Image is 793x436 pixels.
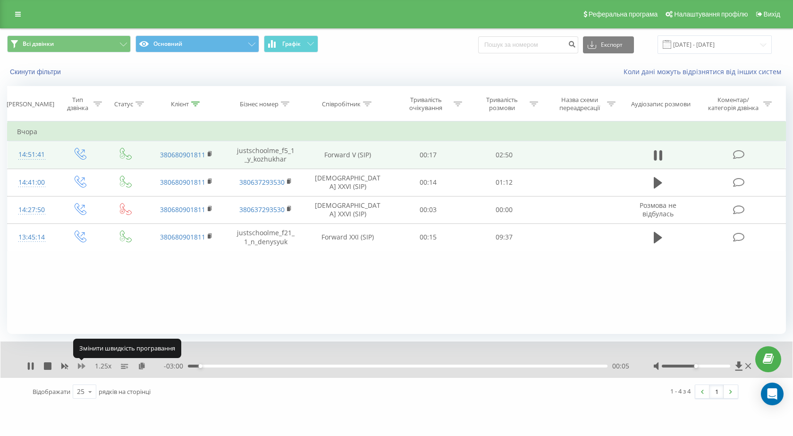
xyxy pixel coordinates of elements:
a: 1 [709,385,724,398]
td: 00:14 [390,169,466,196]
td: 00:17 [390,141,466,169]
div: Open Intercom Messenger [761,383,784,405]
span: 00:05 [612,361,629,371]
button: Графік [264,35,318,52]
div: Клієнт [171,100,189,108]
div: 1 - 4 з 4 [670,386,691,396]
div: Accessibility label [694,364,698,368]
div: 14:27:50 [17,201,47,219]
td: 01:12 [466,169,542,196]
button: Всі дзвінки [7,35,131,52]
td: Forward V (SIP) [305,141,390,169]
td: Вчора [8,122,786,141]
span: 1.25 x [95,361,111,371]
input: Пошук за номером [478,36,578,53]
td: [DEMOGRAPHIC_DATA] XXVI (SIP) [305,169,390,196]
button: Експорт [583,36,634,53]
span: Відображати [33,387,70,396]
td: 00:15 [390,223,466,251]
a: 380637293530 [239,178,285,187]
span: Вихід [764,10,780,18]
td: Forward XXI (SIP) [305,223,390,251]
div: Тривалість очікування [401,96,451,112]
button: Основний [135,35,259,52]
td: 09:37 [466,223,542,251]
div: Назва схеми переадресації [554,96,605,112]
div: Тип дзвінка [64,96,91,112]
a: 380637293530 [239,205,285,214]
a: 380680901811 [160,150,205,159]
a: 380680901811 [160,178,205,187]
div: Статус [114,100,133,108]
td: [DEMOGRAPHIC_DATA] XXVI (SIP) [305,196,390,223]
div: 25 [77,387,84,396]
div: Коментар/категорія дзвінка [706,96,761,112]
span: Реферальна програма [589,10,658,18]
div: Бізнес номер [240,100,278,108]
div: Змінити швидкість програвання [73,339,181,358]
div: 14:41:00 [17,173,47,192]
div: Accessibility label [199,364,202,368]
a: 380680901811 [160,232,205,241]
span: Всі дзвінки [23,40,54,48]
div: [PERSON_NAME] [7,100,54,108]
div: Тривалість розмови [477,96,527,112]
span: Налаштування профілю [674,10,748,18]
div: 13:45:14 [17,228,47,247]
a: Коли дані можуть відрізнятися вiд інших систем [624,67,786,76]
td: justschoolme_f5_1_y_kozhukhar [226,141,305,169]
span: Розмова не відбулась [640,201,676,218]
td: 02:50 [466,141,542,169]
span: Графік [282,41,301,47]
span: - 03:00 [164,361,188,371]
td: 00:00 [466,196,542,223]
button: Скинути фільтри [7,68,66,76]
div: 14:51:41 [17,145,47,164]
td: justschoolme_f21_1_n_denysyuk [226,223,305,251]
span: рядків на сторінці [99,387,151,396]
a: 380680901811 [160,205,205,214]
div: Аудіозапис розмови [631,100,691,108]
div: Співробітник [322,100,361,108]
td: 00:03 [390,196,466,223]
